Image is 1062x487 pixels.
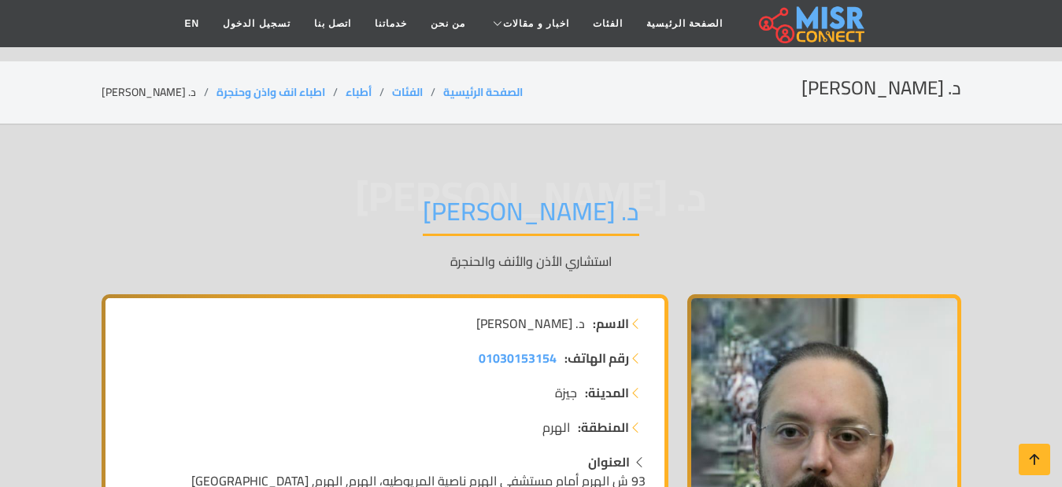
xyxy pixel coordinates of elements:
img: main.misr_connect [759,4,864,43]
a: الصفحة الرئيسية [635,9,735,39]
a: الفئات [581,9,635,39]
strong: العنوان [588,450,630,474]
li: د. [PERSON_NAME] [102,84,216,101]
span: جيزة [555,383,577,402]
a: أطباء [346,82,372,102]
strong: المدينة: [585,383,629,402]
h1: د. [PERSON_NAME] [423,196,639,236]
span: 01030153154 [479,346,557,370]
strong: الاسم: [593,314,629,333]
a: اخبار و مقالات [477,9,581,39]
span: الهرم [542,418,570,437]
a: اطباء انف واذن وحنجرة [216,82,325,102]
a: خدماتنا [363,9,419,39]
a: الصفحة الرئيسية [443,82,523,102]
h2: د. [PERSON_NAME] [801,77,961,100]
strong: رقم الهاتف: [564,349,629,367]
a: من نحن [419,9,477,39]
a: اتصل بنا [302,9,363,39]
a: EN [173,9,212,39]
a: الفئات [392,82,423,102]
span: د. [PERSON_NAME] [476,314,585,333]
p: استشاري الأذن والأنف والحنجرة [102,252,961,271]
a: تسجيل الدخول [211,9,302,39]
a: 01030153154 [479,349,557,367]
strong: المنطقة: [578,418,629,437]
span: اخبار و مقالات [503,17,569,31]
